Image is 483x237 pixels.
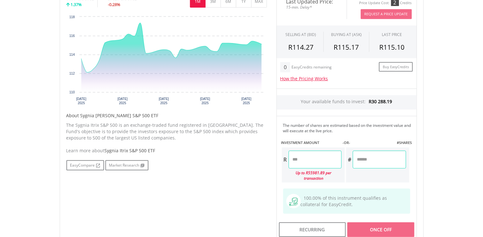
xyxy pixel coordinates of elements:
div: Credits [400,1,412,5]
div: Learn more about [66,147,267,154]
text: 116 [69,34,75,38]
img: collateral-qualifying-green.svg [289,197,298,206]
div: Recurring [279,222,346,237]
text: 110 [69,90,75,94]
span: R115.10 [380,43,405,52]
div: 0 [280,62,290,72]
div: R [282,151,289,169]
span: 15-min. Delay* [282,4,342,10]
div: LAST PRICE [382,32,402,37]
text: [DATE] 2025 [159,97,169,105]
div: Chart. Highcharts interactive chart. [66,14,267,109]
div: Up to R55981.89 per transaction [282,169,342,183]
label: INVESTMENT AMOUNT [281,140,320,145]
div: SELLING AT (BID) [285,32,316,37]
a: EasyCompare [66,160,104,170]
text: 112 [69,72,75,75]
div: Your available funds to invest: [277,95,417,110]
button: Request A Price Update [361,9,412,19]
span: BUYING AT (ASK) [331,32,362,37]
span: R115.17 [334,43,359,52]
a: How the Pricing Works [280,75,328,82]
div: Once Off [347,222,414,237]
div: EasyCredits remaining [291,65,332,70]
span: R114.27 [288,43,313,52]
div: The number of shares are estimated based on the investment value and will execute at the live price. [283,123,414,133]
text: 114 [69,53,75,56]
text: [DATE] 2025 [200,97,210,105]
text: [DATE] 2025 [241,97,252,105]
label: #SHARES [397,140,412,145]
span: 1.37% [71,2,82,7]
svg: Interactive chart [66,14,267,109]
div: # [346,151,353,169]
p: The Sygnia Itrix S&P 500 is an exchange-traded fund registered in [GEOGRAPHIC_DATA]. The Fund's o... [66,122,267,141]
span: Sygnia Itrix S&P 500 ETF [105,147,155,154]
text: 118 [69,15,75,19]
text: [DATE] 2025 [117,97,128,105]
span: -0.28% [108,2,120,7]
h5: About Sygnia [PERSON_NAME] S&P 500 ETF [66,112,267,119]
label: -OR- [343,140,350,145]
text: [DATE] 2025 [76,97,86,105]
span: R30 288.19 [369,98,392,104]
div: Price Update Cost: [359,1,390,5]
a: Buy EasyCredits [379,62,413,72]
span: 100.00% of this instrument qualifies as collateral for EasyCredit. [301,195,387,207]
a: Market Research [105,160,148,170]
